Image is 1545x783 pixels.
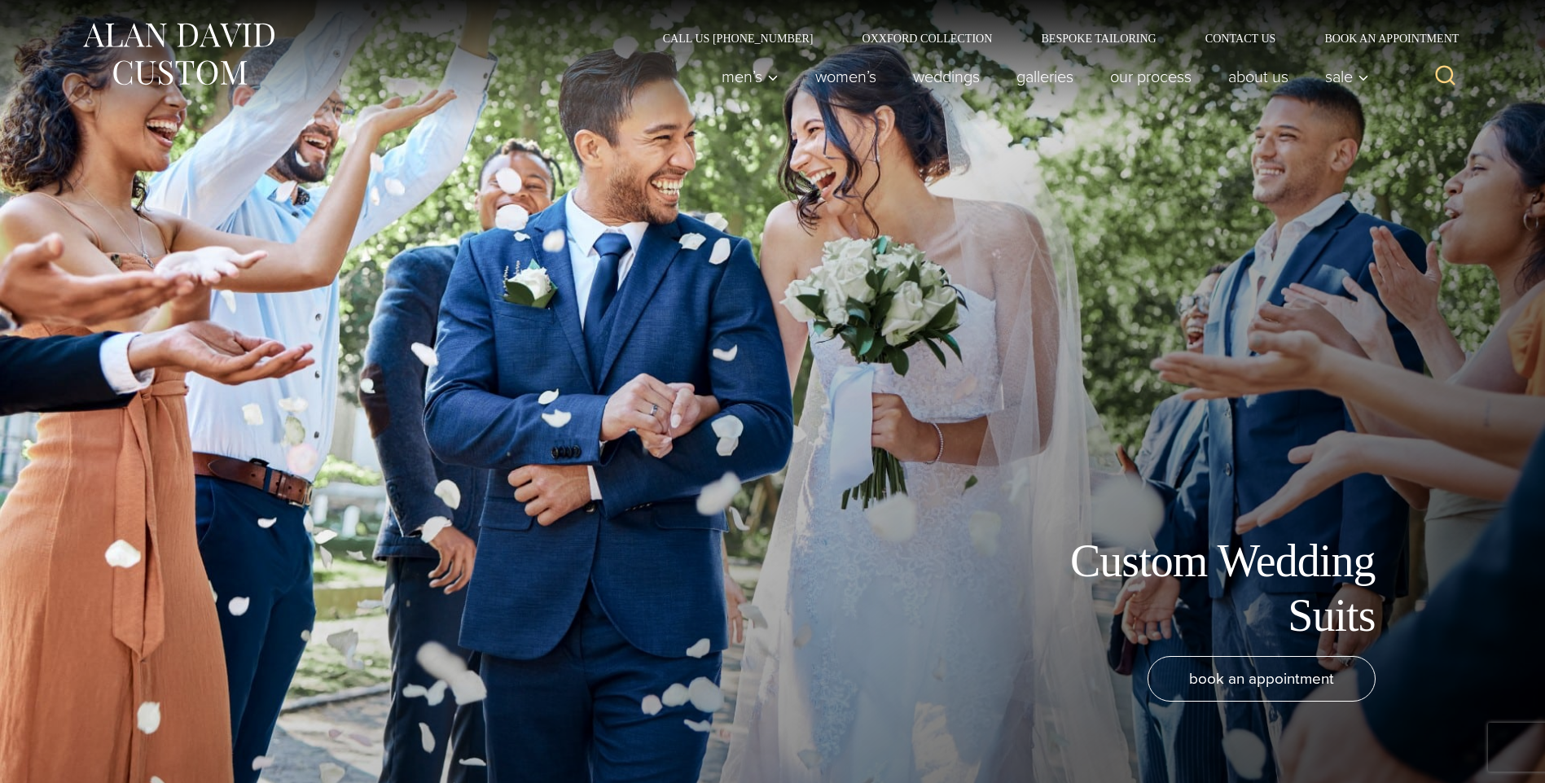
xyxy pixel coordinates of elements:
[1181,33,1301,44] a: Contact Us
[703,60,1377,93] nav: Primary Navigation
[797,60,894,93] a: Women’s
[1325,68,1369,85] span: Sale
[894,60,998,93] a: weddings
[998,60,1091,93] a: Galleries
[1091,60,1209,93] a: Our Process
[1016,33,1180,44] a: Bespoke Tailoring
[81,18,276,90] img: Alan David Custom
[1426,57,1465,96] button: View Search Form
[722,68,779,85] span: Men’s
[1209,60,1306,93] a: About Us
[1189,667,1334,690] span: book an appointment
[1300,33,1464,44] a: Book an Appointment
[837,33,1016,44] a: Oxxford Collection
[1009,534,1376,643] h1: Custom Wedding Suits
[639,33,838,44] a: Call Us [PHONE_NUMBER]
[639,33,1465,44] nav: Secondary Navigation
[1148,656,1376,702] a: book an appointment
